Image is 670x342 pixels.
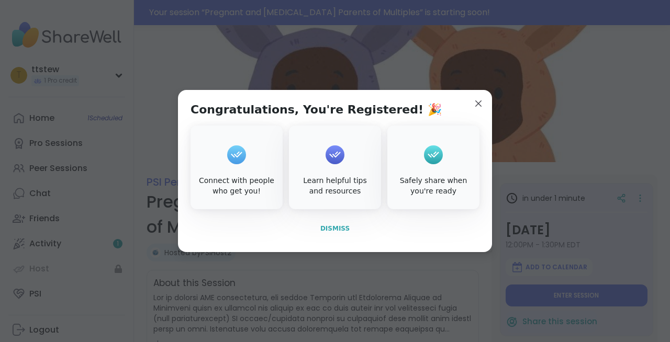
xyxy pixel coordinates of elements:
[191,102,442,117] h1: Congratulations, You're Registered! 🎉
[389,176,477,196] div: Safely share when you're ready
[320,225,350,232] span: Dismiss
[291,176,379,196] div: Learn helpful tips and resources
[193,176,281,196] div: Connect with people who get you!
[191,218,479,240] button: Dismiss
